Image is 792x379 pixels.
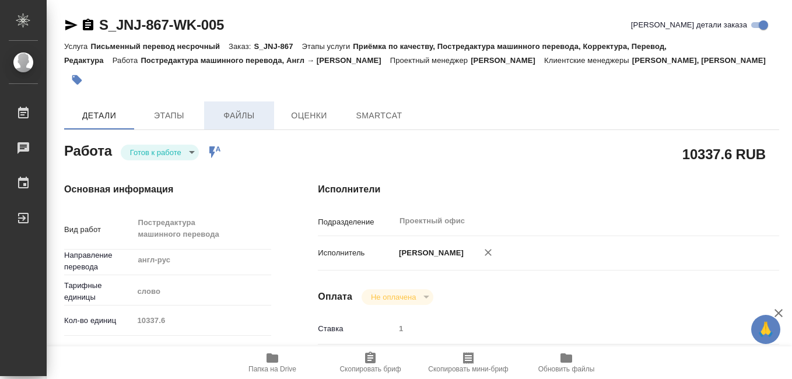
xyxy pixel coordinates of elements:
p: Работа [113,56,141,65]
p: Кол-во единиц [64,315,133,327]
p: Этапы услуги [302,42,353,51]
p: [PERSON_NAME], [PERSON_NAME] [632,56,775,65]
p: Услуга [64,42,90,51]
button: Добавить тэг [64,67,90,93]
button: Удалить исполнителя [475,240,501,265]
span: Скопировать мини-бриф [428,365,508,373]
button: Скопировать ссылку для ЯМессенджера [64,18,78,32]
input: Пустое поле [395,320,741,337]
h2: 10337.6 RUB [682,144,766,164]
button: Скопировать ссылку [81,18,95,32]
button: 🙏 [751,315,780,344]
span: Детали [71,108,127,123]
span: Файлы [211,108,267,123]
button: Не оплачена [367,292,419,302]
p: Исполнитель [318,247,395,259]
p: Направление перевода [64,250,133,273]
p: Общая тематика [64,345,133,357]
button: Папка на Drive [223,346,321,379]
button: Скопировать бриф [321,346,419,379]
p: Постредактура машинного перевода, Англ → [PERSON_NAME] [141,56,390,65]
p: S_JNJ-867 [254,42,302,51]
h4: Исполнители [318,183,779,196]
button: Обновить файлы [517,346,615,379]
h2: Работа [64,139,112,160]
a: S_JNJ-867-WK-005 [99,17,224,33]
span: [PERSON_NAME] детали заказа [631,19,747,31]
button: Готов к работе [127,148,185,157]
h4: Основная информация [64,183,271,196]
p: [PERSON_NAME] [395,247,464,259]
span: Папка на Drive [248,365,296,373]
h4: Оплата [318,290,352,304]
div: Готов к работе [121,145,199,160]
span: Обновить файлы [538,365,595,373]
span: Оценки [281,108,337,123]
p: Приёмка по качеству, Постредактура машинного перевода, Корректура, Перевод, Редактура [64,42,667,65]
p: Клиентские менеджеры [544,56,632,65]
p: Подразделение [318,216,395,228]
p: [PERSON_NAME] [471,56,544,65]
span: SmartCat [351,108,407,123]
div: Готов к работе [362,289,433,305]
p: Заказ: [229,42,254,51]
input: Пустое поле [133,312,271,329]
p: Ставка [318,323,395,335]
button: Скопировать мини-бриф [419,346,517,379]
p: Письменный перевод несрочный [90,42,229,51]
span: 🙏 [756,317,776,342]
p: Проектный менеджер [390,56,471,65]
span: Этапы [141,108,197,123]
p: Вид работ [64,224,133,236]
div: слово [133,282,271,301]
p: Тарифные единицы [64,280,133,303]
span: Скопировать бриф [339,365,401,373]
div: Техника [133,341,271,361]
